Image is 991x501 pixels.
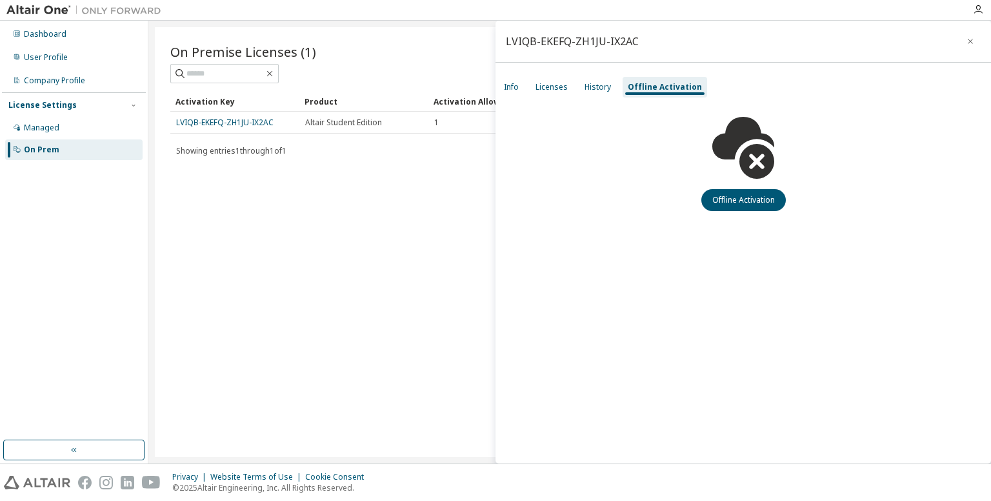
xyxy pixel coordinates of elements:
[434,118,439,128] span: 1
[305,118,382,128] span: Altair Student Edition
[6,4,168,17] img: Altair One
[78,476,92,489] img: facebook.svg
[170,43,316,61] span: On Premise Licenses (1)
[121,476,134,489] img: linkedin.svg
[24,29,66,39] div: Dashboard
[210,472,305,482] div: Website Terms of Use
[4,476,70,489] img: altair_logo.svg
[24,52,68,63] div: User Profile
[175,91,294,112] div: Activation Key
[99,476,113,489] img: instagram.svg
[172,472,210,482] div: Privacy
[176,117,274,128] a: LVIQB-EKEFQ-ZH1JU-IX2AC
[434,91,552,112] div: Activation Allowed
[176,145,286,156] span: Showing entries 1 through 1 of 1
[701,189,786,211] button: Offline Activation
[305,472,372,482] div: Cookie Consent
[24,123,59,133] div: Managed
[8,100,77,110] div: License Settings
[536,82,568,92] div: Licenses
[585,82,611,92] div: History
[504,82,519,92] div: Info
[628,82,702,92] div: Offline Activation
[142,476,161,489] img: youtube.svg
[172,482,372,493] p: © 2025 Altair Engineering, Inc. All Rights Reserved.
[305,91,423,112] div: Product
[24,76,85,86] div: Company Profile
[506,36,639,46] div: LVIQB-EKEFQ-ZH1JU-IX2AC
[24,145,59,155] div: On Prem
